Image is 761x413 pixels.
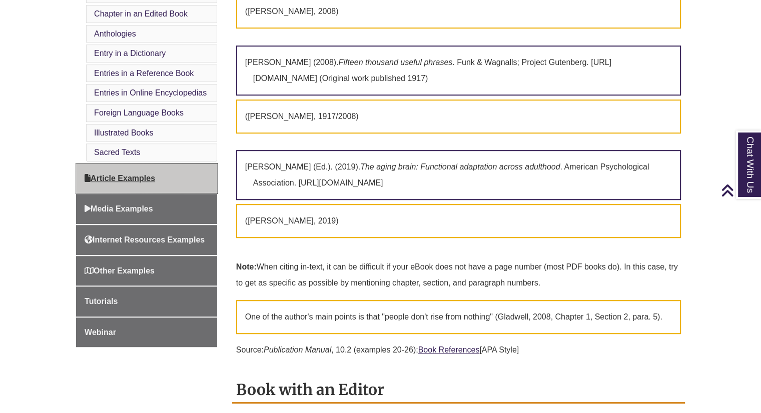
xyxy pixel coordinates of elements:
a: Entries in a Reference Book [94,69,194,77]
span: Tutorials [85,297,118,305]
span: Other Examples [85,266,155,275]
p: ([PERSON_NAME], 2019) [236,204,681,238]
p: One of the author's main points is that "people don't rise from nothing" (Gladwell, 2008, Chapter... [236,300,681,334]
strong: Note: [236,262,257,271]
a: Sacred Texts [94,148,140,156]
p: ([PERSON_NAME], 1917/2008) [236,99,681,133]
span: Webinar [85,328,116,336]
a: Tutorials [76,286,217,316]
a: Foreign Language Books [94,108,184,117]
p: [PERSON_NAME] (Ed.). (2019). . American Psychological Association. [URL][DOMAIN_NAME] [236,150,681,200]
em: Publication Manual [264,345,331,354]
em: The aging brain: Functional adaptation across adulthood [360,162,560,171]
span: Article Examples [85,174,155,182]
p: When citing in-text, it can be difficult if your eBook does not have a page number (most PDF book... [236,255,681,295]
a: Illustrated Books [94,128,153,137]
a: Chapter in an Edited Book [94,9,188,18]
em: Fifteen thousand useful phrases [339,58,453,66]
a: Internet Resources Examples [76,225,217,255]
a: Article Examples [76,163,217,193]
h2: Book with an Editor [232,377,685,403]
a: Webinar [76,317,217,347]
a: Entries in Online Encyclopedias [94,88,207,97]
a: Anthologies [94,29,136,38]
span: Media Examples [85,204,153,213]
a: Media Examples [76,194,217,224]
a: Back to Top [721,183,758,197]
span: Internet Resources Examples [85,235,205,244]
a: Entry in a Dictionary [94,49,166,57]
p: [PERSON_NAME] (2008). . Funk & Wagnalls; Project Gutenberg. [URL][DOMAIN_NAME] (Original work pub... [236,45,681,95]
a: Book References [418,345,480,354]
p: Source: , 10.2 (examples 20-26); [APA Style] [236,338,681,362]
a: Other Examples [76,256,217,286]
